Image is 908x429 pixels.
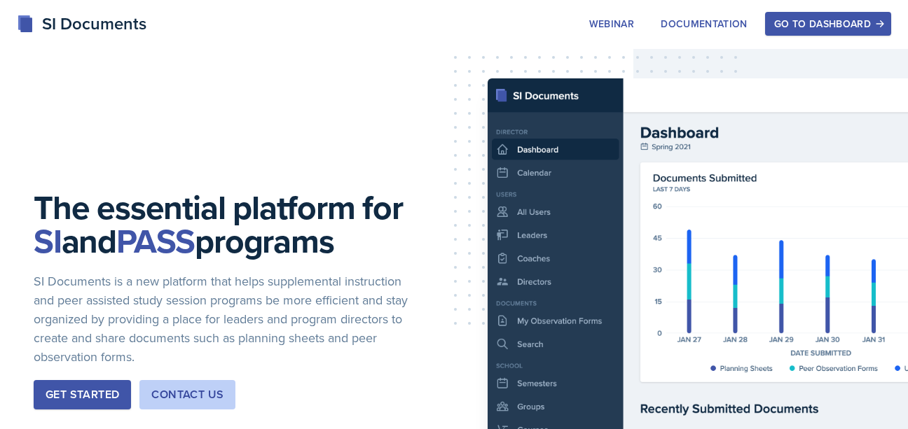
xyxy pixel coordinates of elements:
div: Webinar [589,18,634,29]
button: Documentation [652,12,757,36]
button: Contact Us [139,380,235,409]
button: Go to Dashboard [765,12,891,36]
div: SI Documents [17,11,146,36]
div: Get Started [46,386,119,403]
div: Go to Dashboard [774,18,882,29]
button: Get Started [34,380,131,409]
div: Contact Us [151,386,223,403]
div: Documentation [661,18,748,29]
button: Webinar [580,12,643,36]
